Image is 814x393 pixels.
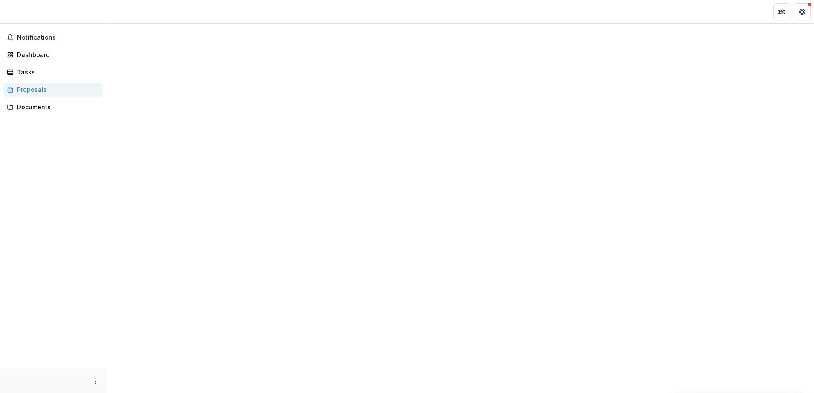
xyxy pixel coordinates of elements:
[17,50,96,59] div: Dashboard
[17,68,96,77] div: Tasks
[3,48,103,62] a: Dashboard
[3,65,103,79] a: Tasks
[3,100,103,114] a: Documents
[3,31,103,44] button: Notifications
[91,376,101,386] button: More
[794,3,811,20] button: Get Help
[17,34,99,41] span: Notifications
[773,3,790,20] button: Partners
[17,85,96,94] div: Proposals
[17,103,96,111] div: Documents
[3,83,103,97] a: Proposals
